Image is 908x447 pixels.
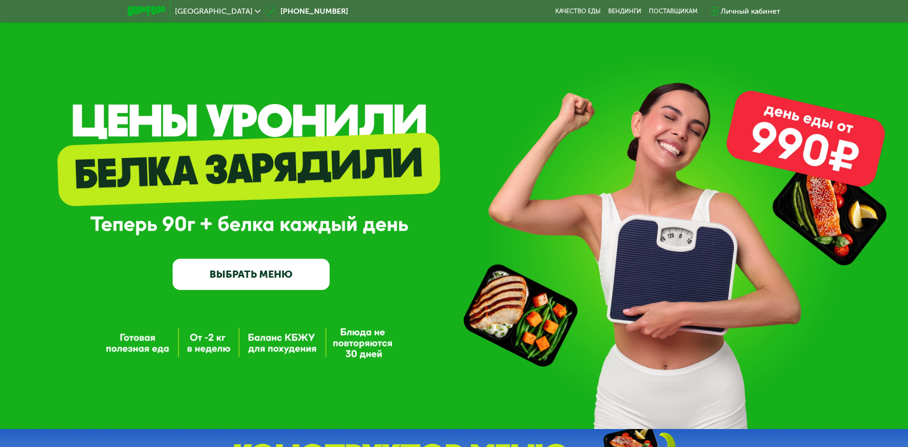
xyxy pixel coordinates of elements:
a: Качество еды [555,8,601,15]
a: ВЫБРАТЬ МЕНЮ [173,259,330,290]
span: [GEOGRAPHIC_DATA] [175,8,253,15]
div: Личный кабинет [721,6,780,17]
div: поставщикам [649,8,698,15]
a: Вендинги [608,8,641,15]
a: [PHONE_NUMBER] [265,6,348,17]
